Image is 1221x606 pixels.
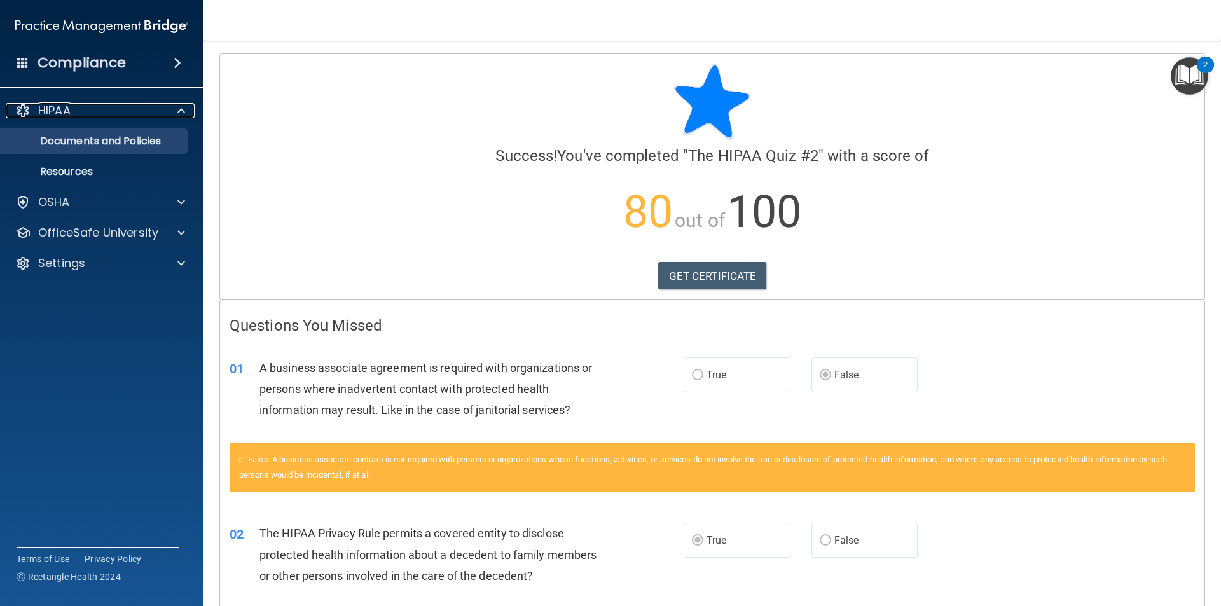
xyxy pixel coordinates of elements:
[38,256,85,271] p: Settings
[230,317,1195,334] h4: Questions You Missed
[675,209,725,231] span: out of
[1157,518,1206,567] iframe: Drift Widget Chat Controller
[820,371,831,380] input: False
[1171,57,1208,95] button: Open Resource Center, 2 new notifications
[692,536,703,546] input: True
[707,369,726,381] span: True
[1203,65,1208,81] div: 2
[8,135,182,148] p: Documents and Policies
[17,570,121,583] span: Ⓒ Rectangle Health 2024
[674,64,750,140] img: blue-star-rounded.9d042014.png
[259,527,597,582] span: The HIPAA Privacy Rule permits a covered entity to disclose protected health information about a ...
[834,369,859,381] span: False
[820,536,831,546] input: False
[15,13,188,39] img: PMB logo
[707,534,726,546] span: True
[38,54,126,72] h4: Compliance
[259,361,592,417] span: A business associate agreement is required with organizations or persons where inadvertent contac...
[623,186,673,238] span: 80
[15,103,185,118] a: HIPAA
[15,225,185,240] a: OfficeSafe University
[38,225,158,240] p: OfficeSafe University
[727,186,801,238] span: 100
[834,534,859,546] span: False
[239,455,1168,479] span: False. A business associate contract is not required with persons or organizations whose function...
[230,148,1195,164] h4: You've completed " " with a score of
[688,147,818,165] span: The HIPAA Quiz #2
[495,147,557,165] span: Success!
[38,195,70,210] p: OSHA
[8,165,182,178] p: Resources
[658,262,767,290] a: GET CERTIFICATE
[230,527,244,542] span: 02
[15,195,185,210] a: OSHA
[230,361,244,376] span: 01
[15,256,185,271] a: Settings
[85,553,142,565] a: Privacy Policy
[17,553,69,565] a: Terms of Use
[38,103,71,118] p: HIPAA
[692,371,703,380] input: True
